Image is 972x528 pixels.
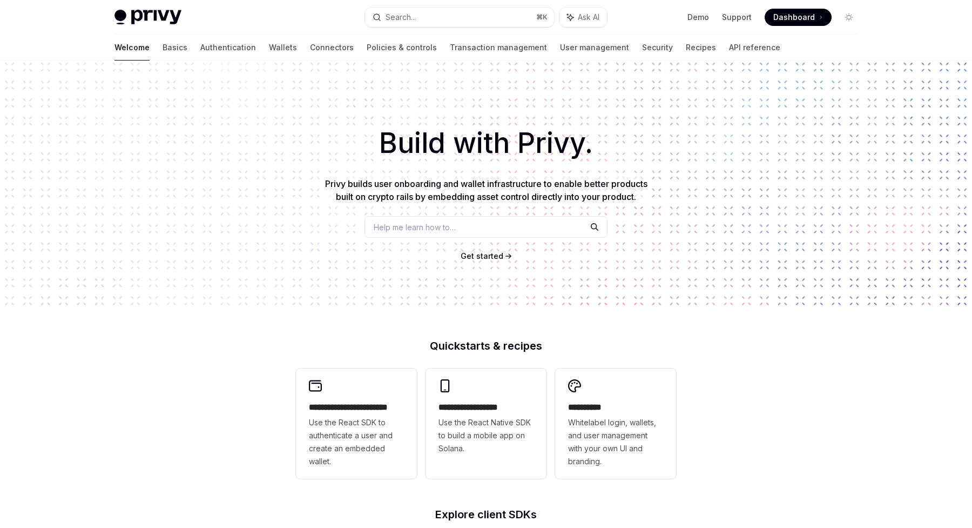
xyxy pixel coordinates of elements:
span: Use the React Native SDK to build a mobile app on Solana. [438,416,534,455]
a: **** *****Whitelabel login, wallets, and user management with your own UI and branding. [555,369,676,479]
a: Demo [687,12,709,23]
a: API reference [729,35,780,61]
a: Support [722,12,752,23]
span: Help me learn how to… [374,222,456,233]
button: Toggle dark mode [840,9,858,26]
a: Authentication [200,35,256,61]
a: Wallets [269,35,297,61]
span: Dashboard [773,12,815,23]
a: Get started [461,251,503,262]
a: User management [560,35,629,61]
button: Ask AI [559,8,607,27]
a: Policies & controls [367,35,437,61]
a: Security [642,35,673,61]
span: Whitelabel login, wallets, and user management with your own UI and branding. [568,416,663,468]
a: Dashboard [765,9,832,26]
button: Search...⌘K [365,8,554,27]
img: light logo [114,10,181,25]
h2: Explore client SDKs [296,509,676,520]
a: Basics [163,35,187,61]
span: Use the React SDK to authenticate a user and create an embedded wallet. [309,416,404,468]
a: Connectors [310,35,354,61]
span: Ask AI [578,12,599,23]
h1: Build with Privy. [17,122,955,164]
span: Get started [461,251,503,260]
a: Transaction management [450,35,547,61]
a: **** **** **** ***Use the React Native SDK to build a mobile app on Solana. [426,369,546,479]
div: Search... [386,11,416,24]
a: Welcome [114,35,150,61]
a: Recipes [686,35,716,61]
span: ⌘ K [536,13,548,22]
h2: Quickstarts & recipes [296,340,676,351]
span: Privy builds user onboarding and wallet infrastructure to enable better products built on crypto ... [325,178,647,202]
